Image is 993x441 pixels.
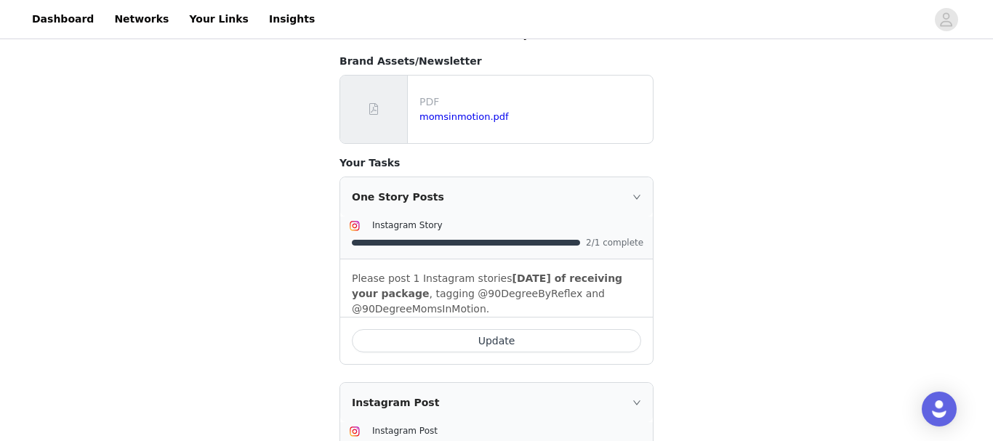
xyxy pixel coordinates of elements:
span: 2/1 complete [586,238,644,247]
a: momsinmotion.pdf [419,111,509,122]
i: icon: right [632,398,641,407]
button: Update [352,329,641,352]
div: Open Intercom Messenger [922,392,957,426]
p: Please post 1 Instagram stories , tagging @90DegreeByReflex and @90DegreeMomsInMotion. [352,271,641,317]
a: Insights [260,3,323,36]
div: icon: rightOne Story Posts [340,177,653,217]
h4: Your Tasks [339,155,654,171]
img: Instagram Icon [349,220,361,232]
span: Instagram Story [372,220,443,230]
span: Instagram Post [372,426,438,436]
p: PDF [419,94,647,110]
i: icon: right [632,193,641,201]
div: icon: rightInstagram Post [340,383,653,422]
strong: [DATE] of receiving your package [352,272,622,299]
div: avatar [939,8,953,31]
a: Your Links [180,3,257,36]
a: Networks [105,3,177,36]
h4: Brand Assets/Newsletter [339,54,654,69]
img: Instagram Icon [349,426,361,437]
a: Dashboard [23,3,102,36]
